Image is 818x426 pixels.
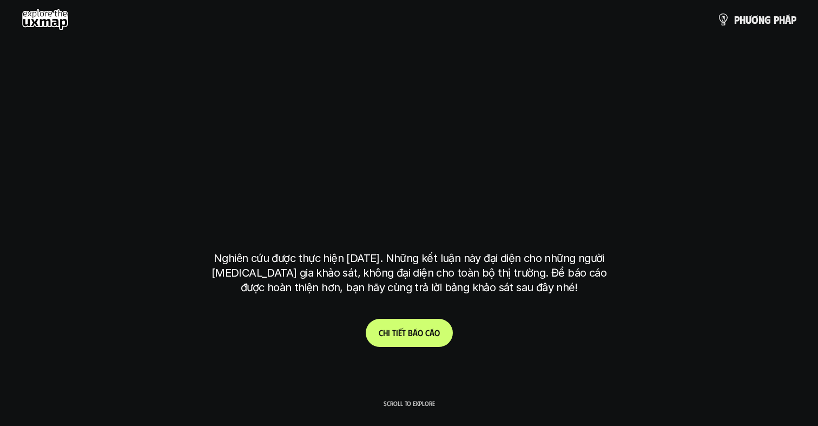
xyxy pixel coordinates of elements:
[388,327,390,338] span: i
[779,14,785,25] span: h
[717,9,796,30] a: phươngpháp
[751,14,758,25] span: ơ
[764,14,771,25] span: g
[396,327,398,338] span: i
[212,96,606,142] h1: phạm vi công việc của
[408,327,413,338] span: b
[372,69,454,82] h6: Kết quả nghiên cứu
[384,399,435,407] p: Scroll to explore
[216,182,602,227] h1: tại [GEOGRAPHIC_DATA]
[425,327,430,338] span: c
[418,327,423,338] span: o
[734,14,740,25] span: p
[383,327,388,338] span: h
[740,14,746,25] span: h
[774,14,779,25] span: p
[379,327,383,338] span: C
[392,327,396,338] span: t
[746,14,751,25] span: ư
[413,327,418,338] span: á
[206,251,612,295] p: Nghiên cứu được thực hiện [DATE]. Những kết luận này đại diện cho những người [MEDICAL_DATA] gia ...
[785,14,791,25] span: á
[791,14,796,25] span: p
[434,327,440,338] span: o
[402,327,406,338] span: t
[430,327,434,338] span: á
[758,14,764,25] span: n
[398,327,402,338] span: ế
